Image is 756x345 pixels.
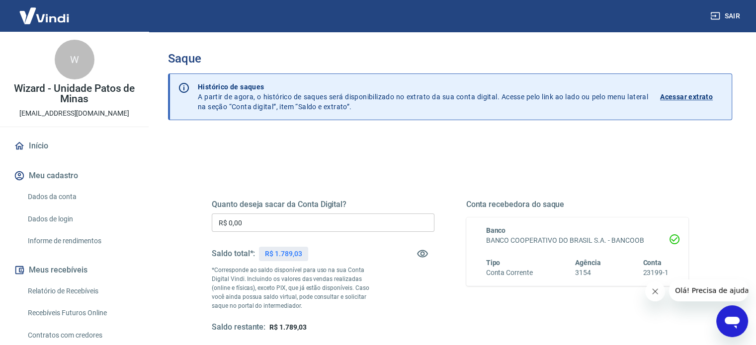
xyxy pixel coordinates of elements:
[486,235,669,246] h6: BANCO COOPERATIVO DO BRASIL S.A. - BANCOOB
[198,82,648,92] p: Histórico de saques
[24,231,137,251] a: Informe de rendimentos
[212,322,265,333] h5: Saldo restante:
[486,226,506,234] span: Banco
[716,305,748,337] iframe: Botão para abrir a janela de mensagens
[12,165,137,187] button: Meu cadastro
[12,259,137,281] button: Meus recebíveis
[269,323,306,331] span: R$ 1.789,03
[660,92,713,102] p: Acessar extrato
[669,279,748,301] iframe: Mensagem da empresa
[24,209,137,229] a: Dados de login
[575,259,601,267] span: Agência
[24,187,137,207] a: Dados da conta
[12,135,137,157] a: Início
[212,249,255,259] h5: Saldo total*:
[212,200,434,209] h5: Quanto deseja sacar da Conta Digital?
[708,7,744,25] button: Sair
[645,281,665,301] iframe: Fechar mensagem
[575,268,601,278] h6: 3154
[12,0,77,31] img: Vindi
[198,82,648,112] p: A partir de agora, o histórico de saques será disponibilizado no extrato da sua conta digital. Ac...
[643,259,662,267] span: Conta
[486,259,501,267] span: Tipo
[55,40,94,79] div: W
[24,303,137,323] a: Recebíveis Futuros Online
[8,83,141,104] p: Wizard - Unidade Patos de Minas
[466,200,689,209] h5: Conta recebedora do saque
[19,108,129,119] p: [EMAIL_ADDRESS][DOMAIN_NAME]
[486,268,533,278] h6: Conta Corrente
[24,281,137,301] a: Relatório de Recebíveis
[660,82,724,112] a: Acessar extrato
[212,266,379,310] p: *Corresponde ao saldo disponível para uso na sua Conta Digital Vindi. Incluindo os valores das ve...
[6,7,84,15] span: Olá! Precisa de ajuda?
[643,268,669,278] h6: 23199-1
[265,249,302,259] p: R$ 1.789,03
[168,52,732,66] h3: Saque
